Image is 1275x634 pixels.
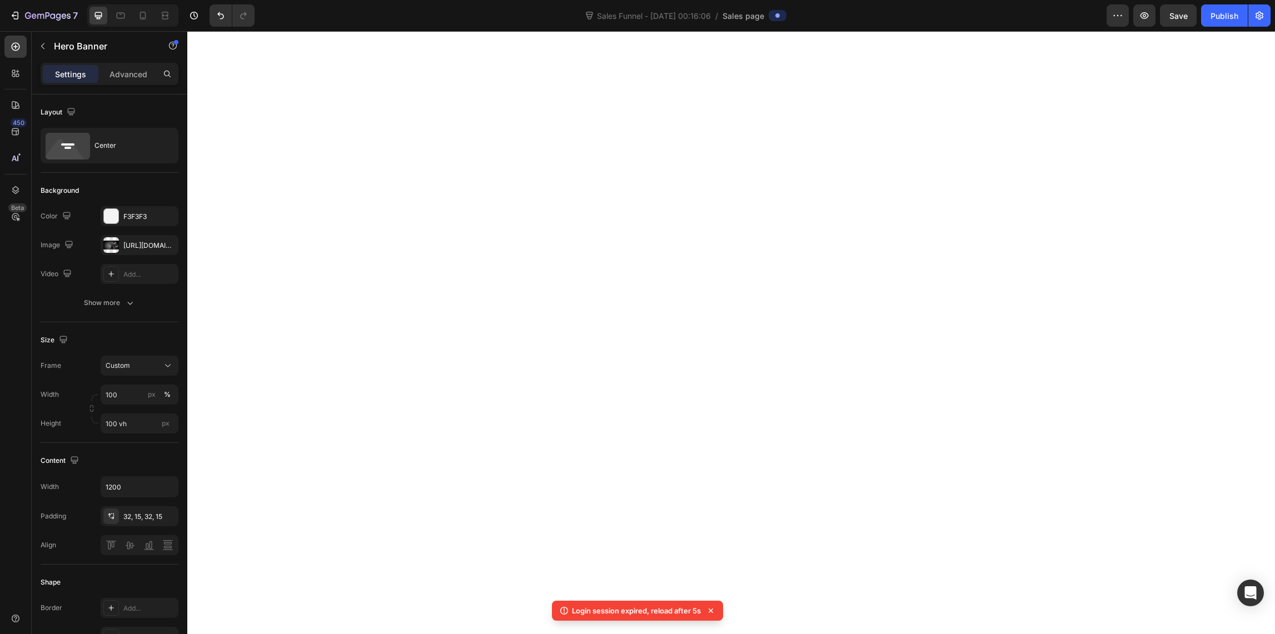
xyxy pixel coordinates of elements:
p: Advanced [109,68,147,80]
div: Beta [8,203,27,212]
div: 32, 15, 32, 15 [123,512,176,522]
p: Hero Banner [54,39,148,53]
button: Publish [1201,4,1248,27]
p: Login session expired, reload after 5s [572,605,701,616]
div: px [148,390,156,400]
p: 7 [73,9,78,22]
div: F3F3F3 [123,212,176,222]
input: px [101,413,178,433]
span: px [162,419,170,427]
div: Video [41,267,74,282]
div: Show more [84,297,136,308]
div: Content [41,453,81,468]
span: Custom [106,361,130,371]
div: Image [41,238,76,253]
div: Publish [1211,10,1238,22]
span: Sales page [723,10,764,22]
div: Layout [41,105,78,120]
div: Background [41,186,79,196]
span: / [715,10,718,22]
button: 7 [4,4,83,27]
div: Padding [41,511,66,521]
span: Save [1169,11,1188,21]
button: % [145,388,158,401]
div: Add... [123,603,176,613]
button: Save [1160,4,1197,27]
div: % [164,390,171,400]
iframe: Design area [187,31,1275,634]
div: Undo/Redo [210,4,255,27]
button: px [161,388,174,401]
p: Settings [55,68,86,80]
div: Border [41,603,62,613]
div: Center [94,133,162,158]
div: Align [41,540,56,550]
div: 450 [11,118,27,127]
button: Show more [41,293,178,313]
div: Open Intercom Messenger [1237,580,1264,606]
div: Add... [123,269,176,279]
label: Width [41,390,59,400]
div: Size [41,333,70,348]
input: Auto [101,477,178,497]
div: Width [41,482,59,492]
div: [URL][DOMAIN_NAME] [123,241,176,251]
button: Custom [101,356,178,376]
div: Shape [41,577,61,587]
input: px% [101,385,178,405]
label: Height [41,418,61,428]
label: Frame [41,361,61,371]
span: Sales Funnel - [DATE] 00:16:06 [595,10,713,22]
div: Color [41,209,73,224]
